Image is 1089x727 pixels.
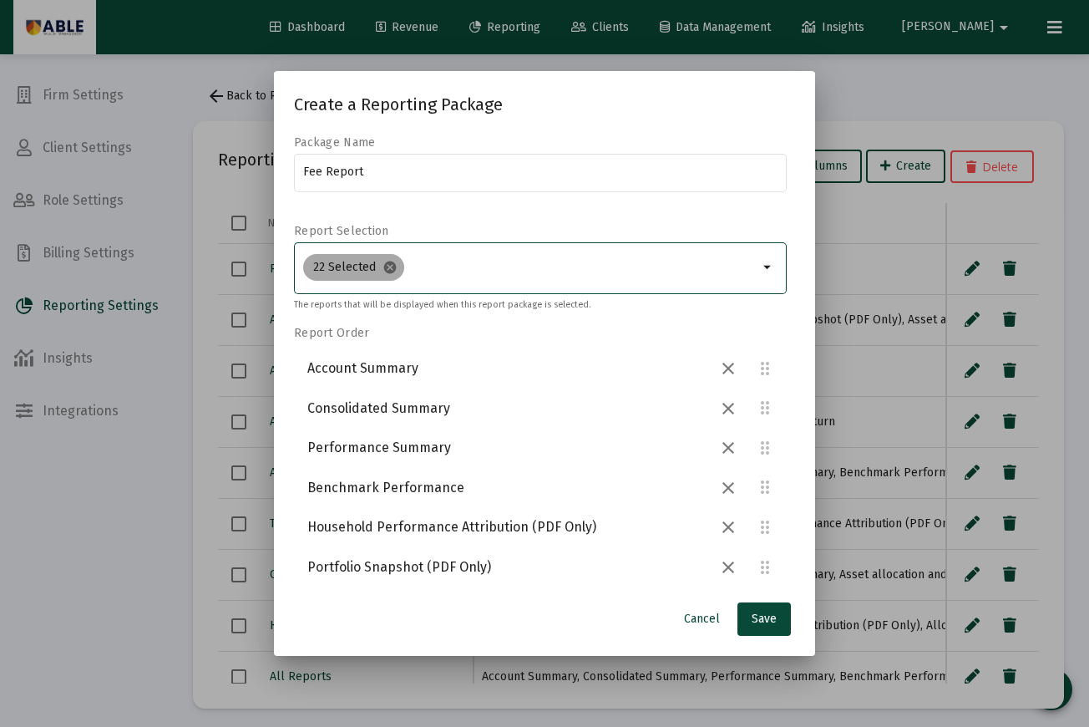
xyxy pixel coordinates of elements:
label: Report Order [294,326,369,340]
div: Portfolio Snapshot (PDF Only) [294,547,713,587]
label: Report Selection [294,224,388,238]
div: Consolidated Summary [294,389,713,429]
div: remove [713,552,743,581]
div: remove [713,512,743,541]
span: Cancel [684,612,720,626]
div: remove [713,394,743,422]
mat-chip: 22 Selected [303,254,404,281]
label: Package Name [294,135,375,150]
button: Save [737,602,791,636]
div: remove [713,592,743,620]
button: Cancel [671,602,733,636]
input: Package Name [303,165,778,179]
mat-icon: arrow_drop_down [758,257,778,277]
mat-icon: cancel [382,260,398,275]
div: Benchmark Performance [294,468,713,508]
div: Household Performance Attribution (PDF Only) [294,507,713,547]
div: remove [713,433,743,461]
div: Performance Summary [294,428,713,468]
div: Performance Chart [294,587,713,628]
div: remove [713,473,743,501]
div: Account Summary [294,348,713,389]
mat-chip-list: Selection [303,251,758,284]
span: Create a Reporting Package [294,94,503,114]
span: Save [752,612,777,626]
p: The reports that will be displayed when this report package is selected. [294,300,778,310]
div: remove [713,353,743,382]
